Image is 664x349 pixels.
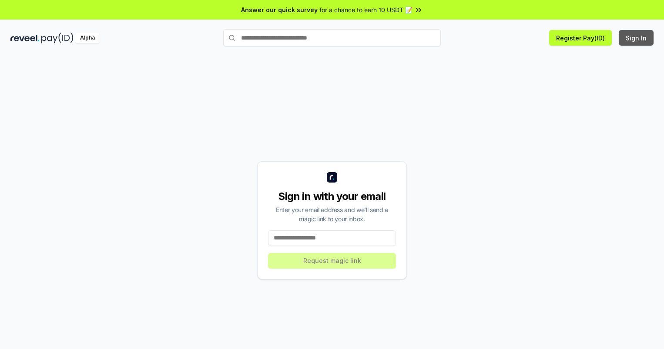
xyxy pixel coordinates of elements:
[75,33,100,43] div: Alpha
[549,30,612,46] button: Register Pay(ID)
[10,33,40,43] img: reveel_dark
[268,205,396,223] div: Enter your email address and we’ll send a magic link to your inbox.
[327,172,337,183] img: logo_small
[619,30,654,46] button: Sign In
[241,5,318,14] span: Answer our quick survey
[41,33,74,43] img: pay_id
[319,5,412,14] span: for a chance to earn 10 USDT 📝
[268,189,396,203] div: Sign in with your email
